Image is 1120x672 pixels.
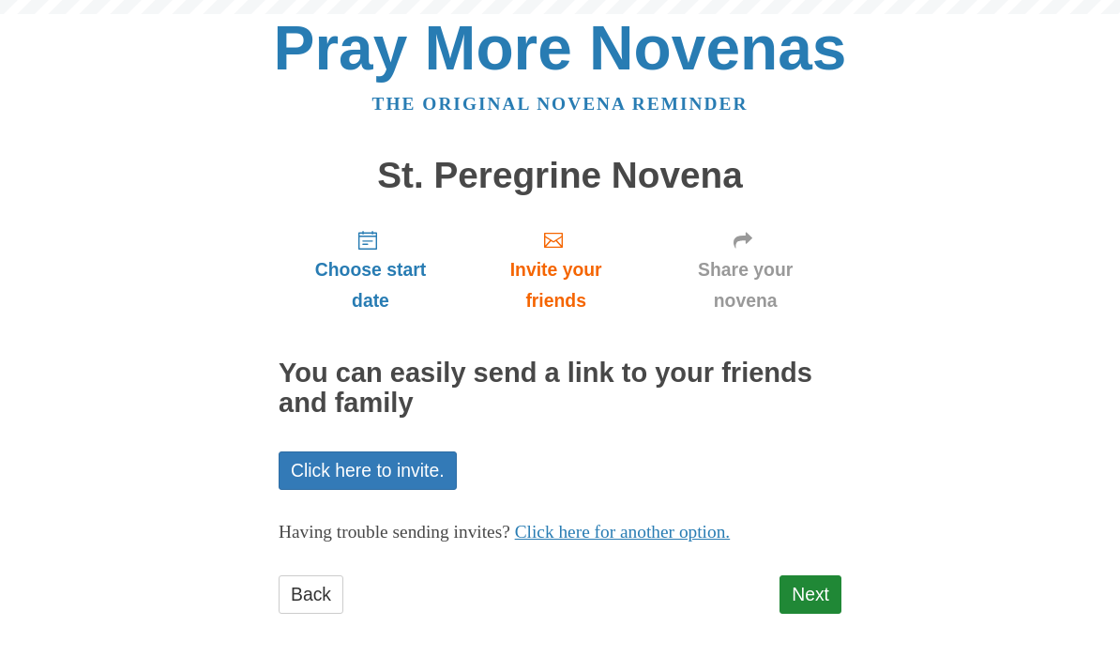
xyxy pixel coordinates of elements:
[649,214,841,326] a: Share your novena
[279,214,462,326] a: Choose start date
[279,522,510,542] span: Having trouble sending invites?
[462,214,649,326] a: Invite your friends
[279,575,343,614] a: Back
[279,451,457,490] a: Click here to invite.
[279,156,841,196] h1: St. Peregrine Novena
[779,575,841,614] a: Next
[274,13,847,83] a: Pray More Novenas
[372,94,749,114] a: The original novena reminder
[297,254,444,316] span: Choose start date
[481,254,630,316] span: Invite your friends
[515,522,731,542] a: Click here for another option.
[668,254,823,316] span: Share your novena
[279,359,841,419] h2: You can easily send a link to your friends and family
